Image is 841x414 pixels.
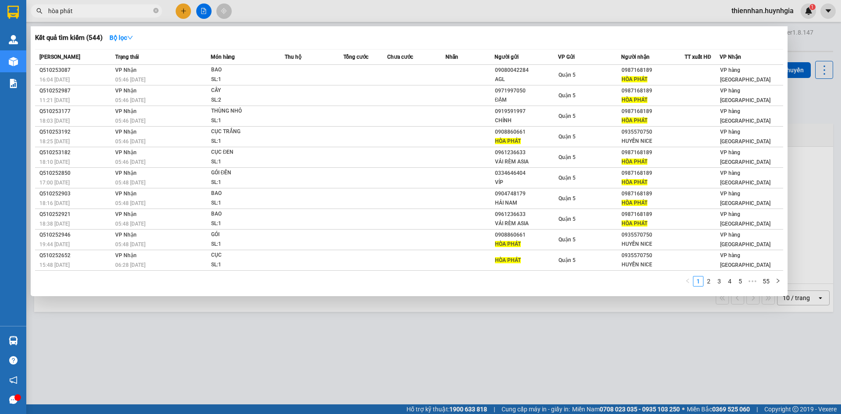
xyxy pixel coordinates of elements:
[703,276,714,287] li: 2
[495,210,558,219] div: 0961236633
[115,170,137,176] span: VP Nhận
[622,117,647,124] span: HÒA PHÁT
[9,336,18,345] img: warehouse-icon
[622,107,684,116] div: 0987168189
[39,200,70,206] span: 18:16 [DATE]
[622,76,647,82] span: HÒA PHÁT
[211,251,277,260] div: CỤC
[775,278,781,283] span: right
[211,178,277,188] div: SL: 1
[720,252,770,268] span: VP hàng [GEOGRAPHIC_DATA]
[622,86,684,96] div: 0987168189
[9,376,18,384] span: notification
[102,31,140,45] button: Bộ lọcdown
[211,116,277,126] div: SL: 1
[39,77,70,83] span: 16:04 [DATE]
[115,232,137,238] span: VP Nhận
[558,154,576,160] span: Quận 5
[39,118,70,124] span: 18:03 [DATE]
[558,257,576,263] span: Quận 5
[39,66,113,75] div: Q510253087
[495,75,558,84] div: AGL
[36,8,42,14] span: search
[110,34,133,41] strong: Bộ lọc
[211,157,277,167] div: SL: 1
[211,96,277,105] div: SL: 2
[495,66,558,75] div: 09080042284
[153,7,159,15] span: close-circle
[211,219,277,229] div: SL: 1
[622,189,684,198] div: 0987168189
[9,396,18,404] span: message
[773,276,783,287] li: Next Page
[48,6,152,16] input: Tìm tên, số ĐT hoặc mã đơn
[7,6,19,19] img: logo-vxr
[115,262,145,268] span: 06:28 [DATE]
[211,260,277,270] div: SL: 1
[725,276,735,286] a: 4
[495,219,558,228] div: VẢI RÈM ASIA
[746,276,760,287] li: Next 5 Pages
[211,137,277,146] div: SL: 1
[39,148,113,157] div: Q510253182
[495,54,519,60] span: Người gửi
[211,189,277,198] div: BAO
[724,276,735,287] li: 4
[39,54,80,60] span: [PERSON_NAME]
[558,237,576,243] span: Quận 5
[746,276,760,287] span: •••
[720,67,770,83] span: VP hàng [GEOGRAPHIC_DATA]
[39,169,113,178] div: Q510252850
[622,148,684,157] div: 0987168189
[693,276,703,286] a: 1
[387,54,413,60] span: Chưa cước
[211,168,277,178] div: GÓI ĐÊN
[622,137,684,146] div: HUYỀN NICE
[682,276,693,287] button: left
[115,88,137,94] span: VP Nhận
[714,276,724,286] a: 3
[39,241,70,248] span: 19:44 [DATE]
[39,97,70,103] span: 11:21 [DATE]
[211,65,277,75] div: BAO
[115,129,137,135] span: VP Nhận
[622,97,647,103] span: HÒA PHÁT
[9,356,18,364] span: question-circle
[495,107,558,116] div: 0919591997
[495,169,558,178] div: 0334646404
[115,159,145,165] span: 05:46 [DATE]
[760,276,772,286] a: 55
[211,54,235,60] span: Món hàng
[115,149,137,156] span: VP Nhận
[285,54,301,60] span: Thu hộ
[622,251,684,260] div: 0935570750
[495,138,521,144] span: HÒA PHÁT
[735,276,745,286] a: 5
[115,138,145,145] span: 05:46 [DATE]
[495,189,558,198] div: 0904748179
[495,241,521,247] span: HÒA PHÁT
[9,79,18,88] img: solution-icon
[495,116,558,125] div: CHÍNH
[9,57,18,66] img: warehouse-icon
[115,221,145,227] span: 05:48 [DATE]
[39,86,113,96] div: Q510252987
[558,54,575,60] span: VP Gửi
[39,189,113,198] div: Q510252903
[495,257,521,263] span: HÒA PHÁT
[720,129,770,145] span: VP hàng [GEOGRAPHIC_DATA]
[495,230,558,240] div: 0908860661
[115,211,137,217] span: VP Nhận
[115,108,137,114] span: VP Nhận
[773,276,783,287] button: right
[211,86,277,96] div: CÂY
[622,159,647,165] span: HÒA PHÁT
[622,169,684,178] div: 0987168189
[622,240,684,249] div: HUYỀN NICE
[558,113,576,119] span: Quận 5
[127,35,133,41] span: down
[720,108,770,124] span: VP hàng [GEOGRAPHIC_DATA]
[558,216,576,222] span: Quận 5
